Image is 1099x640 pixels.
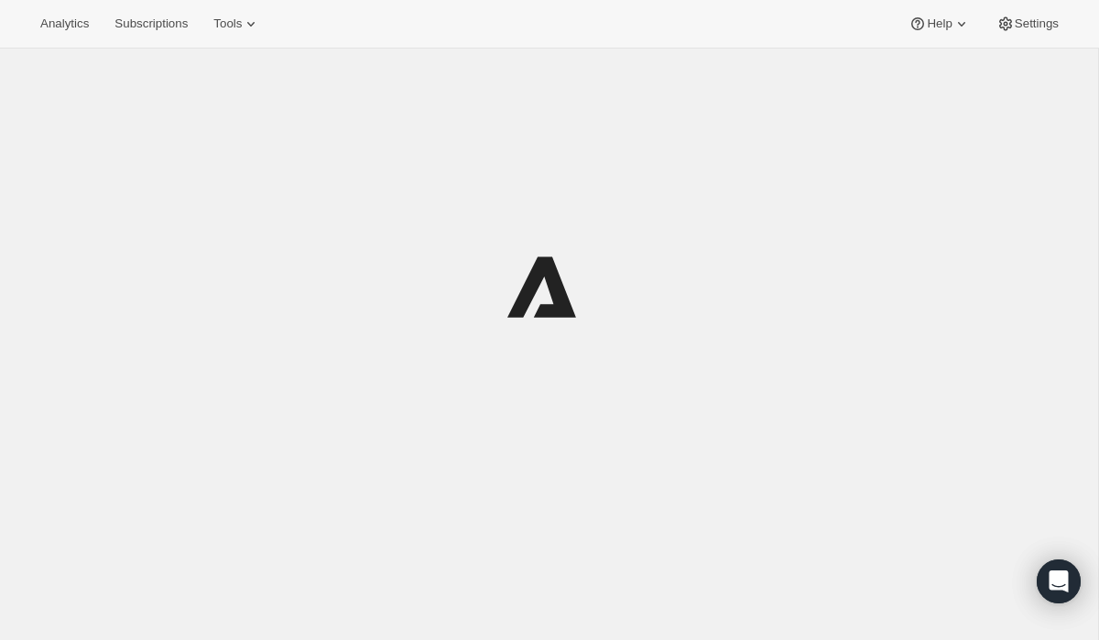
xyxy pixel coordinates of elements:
span: Tools [213,16,242,31]
span: Help [927,16,952,31]
button: Tools [202,11,271,37]
span: Settings [1015,16,1059,31]
button: Analytics [29,11,100,37]
button: Settings [985,11,1070,37]
button: Subscriptions [103,11,199,37]
div: Open Intercom Messenger [1037,559,1081,603]
span: Analytics [40,16,89,31]
button: Help [898,11,981,37]
span: Subscriptions [114,16,188,31]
